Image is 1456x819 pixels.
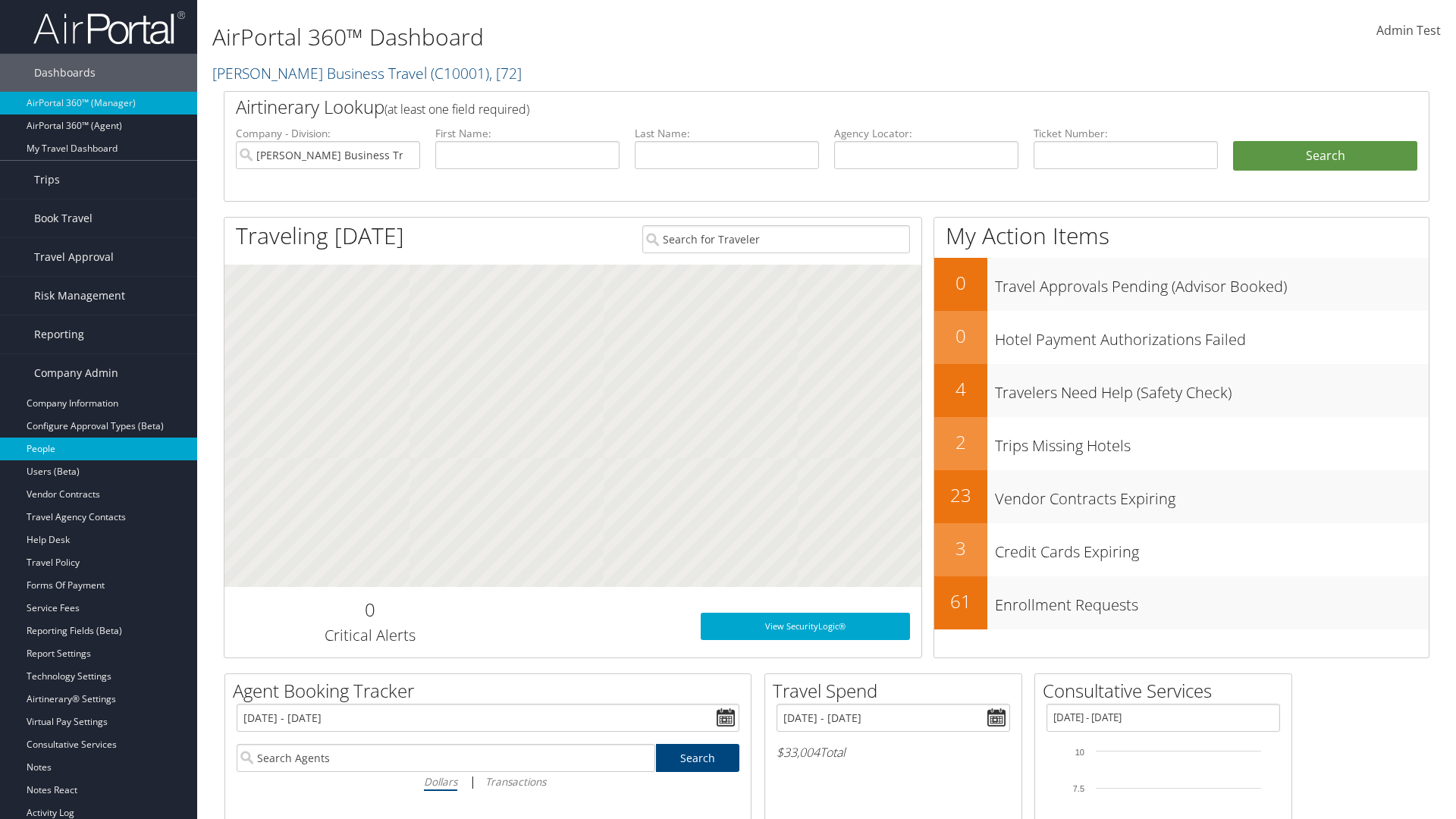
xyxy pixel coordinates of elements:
input: Search Agents [237,744,655,772]
label: Ticket Number: [1034,126,1218,141]
h2: 23 [934,482,987,508]
span: $33,004 [777,744,820,761]
i: Dollars [424,774,457,789]
h3: Travelers Need Help (Safety Check) [995,375,1429,403]
input: Search for Traveler [642,225,910,253]
span: Dashboards [34,54,96,92]
span: Admin Test [1376,22,1441,39]
h3: Trips Missing Hotels [995,428,1429,457]
h3: Enrollment Requests [995,587,1429,616]
tspan: 10 [1075,748,1084,757]
h2: 2 [934,429,987,455]
div: | [237,772,739,791]
a: View SecurityLogic® [701,613,910,640]
label: First Name: [435,126,620,141]
a: [PERSON_NAME] Business Travel [212,63,522,83]
h3: Vendor Contracts Expiring [995,481,1429,510]
h3: Travel Approvals Pending (Advisor Booked) [995,268,1429,297]
h2: Consultative Services [1043,678,1291,704]
h2: 0 [236,597,504,623]
span: ( C10001 ) [431,63,489,83]
label: Last Name: [635,126,819,141]
h6: Total [777,744,1010,761]
h2: 4 [934,376,987,402]
a: 0Travel Approvals Pending (Advisor Booked) [934,258,1429,311]
h2: 0 [934,323,987,349]
a: 61Enrollment Requests [934,576,1429,629]
label: Agency Locator: [834,126,1018,141]
span: Company Admin [34,354,118,392]
h2: 61 [934,588,987,614]
a: Admin Test [1376,8,1441,55]
a: Search [656,744,740,772]
span: Reporting [34,315,84,353]
h2: 3 [934,535,987,561]
span: Risk Management [34,277,125,315]
h2: Travel Spend [773,678,1021,704]
span: Book Travel [34,199,93,237]
a: 2Trips Missing Hotels [934,417,1429,470]
span: Travel Approval [34,238,114,276]
a: 0Hotel Payment Authorizations Failed [934,311,1429,364]
h2: Airtinerary Lookup [236,94,1317,120]
span: (at least one field required) [384,101,529,118]
h2: 0 [934,270,987,296]
span: Trips [34,161,60,199]
i: Transactions [485,774,546,789]
a: 4Travelers Need Help (Safety Check) [934,364,1429,417]
button: Search [1233,141,1417,171]
tspan: 7.5 [1073,784,1084,793]
label: Company - Division: [236,126,420,141]
h1: Traveling [DATE] [236,220,404,252]
h3: Credit Cards Expiring [995,534,1429,563]
h2: Agent Booking Tracker [233,678,751,704]
a: 23Vendor Contracts Expiring [934,470,1429,523]
img: airportal-logo.png [33,10,185,45]
h3: Hotel Payment Authorizations Failed [995,322,1429,350]
h1: My Action Items [934,220,1429,252]
a: 3Credit Cards Expiring [934,523,1429,576]
span: , [ 72 ] [489,63,522,83]
h1: AirPortal 360™ Dashboard [212,21,1031,53]
h3: Critical Alerts [236,625,504,646]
